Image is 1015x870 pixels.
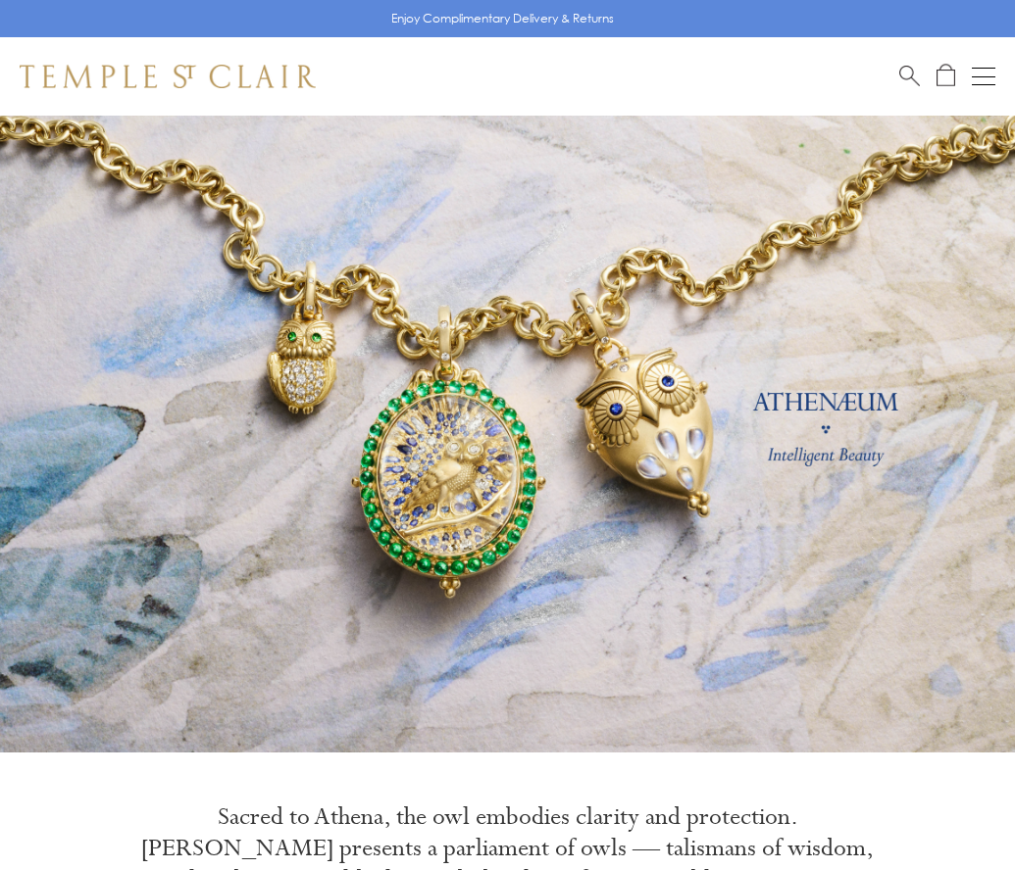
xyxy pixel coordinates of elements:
a: Open Shopping Bag [937,64,955,88]
button: Open navigation [972,65,995,88]
p: Enjoy Complimentary Delivery & Returns [391,9,614,28]
img: Temple St. Clair [20,65,316,88]
a: Search [899,64,920,88]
